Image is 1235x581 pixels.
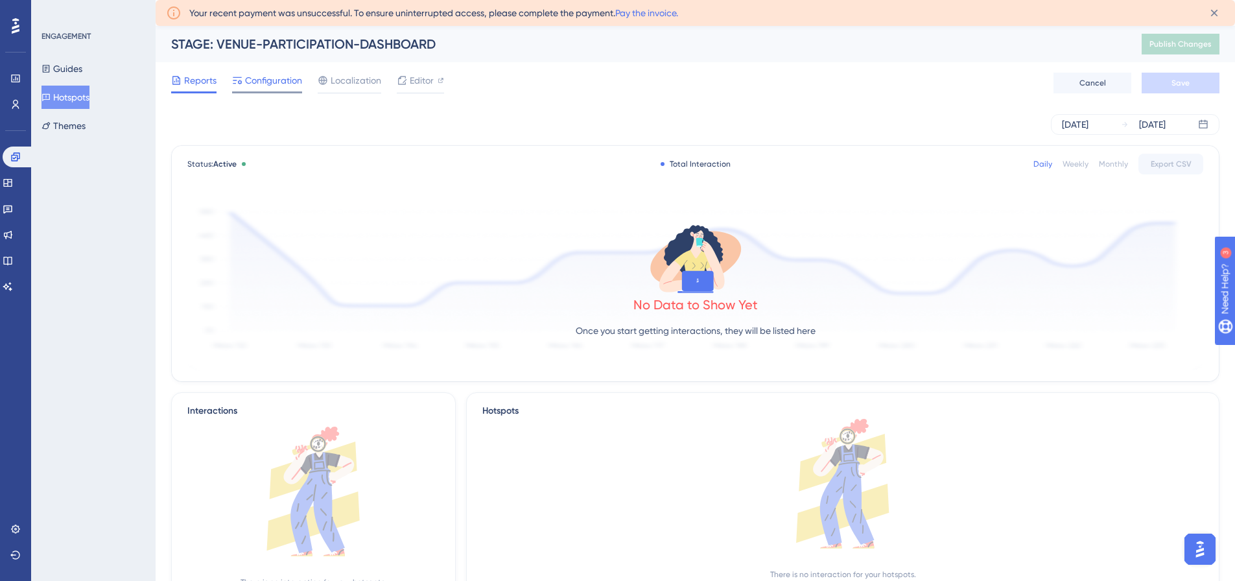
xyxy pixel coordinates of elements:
[184,73,217,88] span: Reports
[41,114,86,137] button: Themes
[171,35,1109,53] div: STAGE: VENUE-PARTICIPATION-DASHBOARD
[661,159,731,169] div: Total Interaction
[615,8,678,18] a: Pay the invoice.
[410,73,434,88] span: Editor
[41,57,82,80] button: Guides
[1099,159,1128,169] div: Monthly
[1171,78,1190,88] span: Save
[1033,159,1052,169] div: Daily
[187,403,237,419] div: Interactions
[41,31,91,41] div: ENGAGEMENT
[633,296,758,314] div: No Data to Show Yet
[1181,530,1219,569] iframe: UserGuiding AI Assistant Launcher
[1062,117,1088,132] div: [DATE]
[1079,78,1106,88] span: Cancel
[1138,154,1203,174] button: Export CSV
[331,73,381,88] span: Localization
[1053,73,1131,93] button: Cancel
[189,5,678,21] span: Your recent payment was unsuccessful. To ensure uninterrupted access, please complete the payment.
[770,569,916,580] div: There is no interaction for your hotspots.
[213,160,237,169] span: Active
[1149,39,1212,49] span: Publish Changes
[245,73,302,88] span: Configuration
[30,3,81,19] span: Need Help?
[1139,117,1166,132] div: [DATE]
[187,159,237,169] span: Status:
[1151,159,1192,169] span: Export CSV
[576,323,816,338] p: Once you start getting interactions, they will be listed here
[1142,73,1219,93] button: Save
[90,6,94,17] div: 3
[482,403,1203,419] div: Hotspots
[41,86,89,109] button: Hotspots
[1142,34,1219,54] button: Publish Changes
[1063,159,1088,169] div: Weekly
